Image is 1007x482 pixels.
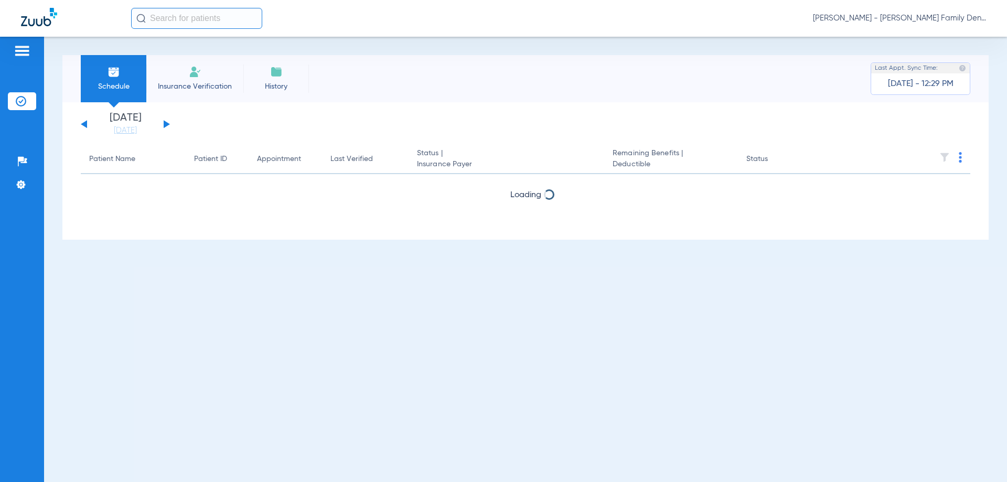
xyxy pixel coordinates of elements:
div: Last Verified [330,154,400,165]
iframe: Chat Widget [955,432,1007,482]
img: Schedule [108,66,120,78]
th: Status [738,145,809,174]
span: Last Appt. Sync Time: [875,63,938,73]
img: hamburger-icon [14,45,30,57]
input: Search for patients [131,8,262,29]
div: Appointment [257,154,314,165]
th: Status | [409,145,604,174]
img: group-dot-blue.svg [959,152,962,163]
img: History [270,66,283,78]
div: Patient ID [194,154,240,165]
span: Insurance Payer [417,159,596,170]
span: Insurance Verification [154,81,235,92]
img: filter.svg [939,152,950,163]
span: History [251,81,301,92]
div: Patient Name [89,154,177,165]
span: Loading [510,191,541,199]
div: Patient Name [89,154,135,165]
img: Search Icon [136,14,146,23]
div: Last Verified [330,154,373,165]
span: Schedule [89,81,138,92]
span: [PERSON_NAME] - [PERSON_NAME] Family Dentistry [813,13,986,24]
img: Zuub Logo [21,8,57,26]
a: [DATE] [94,125,157,136]
div: Appointment [257,154,301,165]
div: Patient ID [194,154,227,165]
img: Manual Insurance Verification [189,66,201,78]
li: [DATE] [94,113,157,136]
span: Deductible [613,159,729,170]
th: Remaining Benefits | [604,145,737,174]
img: last sync help info [959,65,966,72]
span: [DATE] - 12:29 PM [888,79,954,89]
